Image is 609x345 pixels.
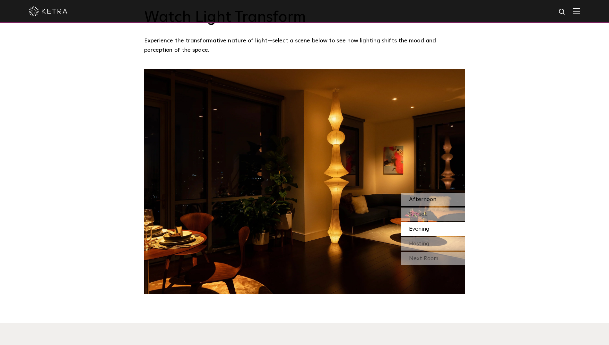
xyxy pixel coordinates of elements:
[409,241,430,247] span: Hosting
[409,226,430,232] span: Evening
[409,211,427,217] span: Sunset
[409,197,436,202] span: Afternoon
[144,69,465,294] img: SS_HBD_LivingRoom_Desktop_03
[558,8,566,16] img: search icon
[401,252,465,265] div: Next Room
[144,36,462,55] p: Experience the transformative nature of light—select a scene below to see how lighting shifts the...
[573,8,580,14] img: Hamburger%20Nav.svg
[29,6,67,16] img: ketra-logo-2019-white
